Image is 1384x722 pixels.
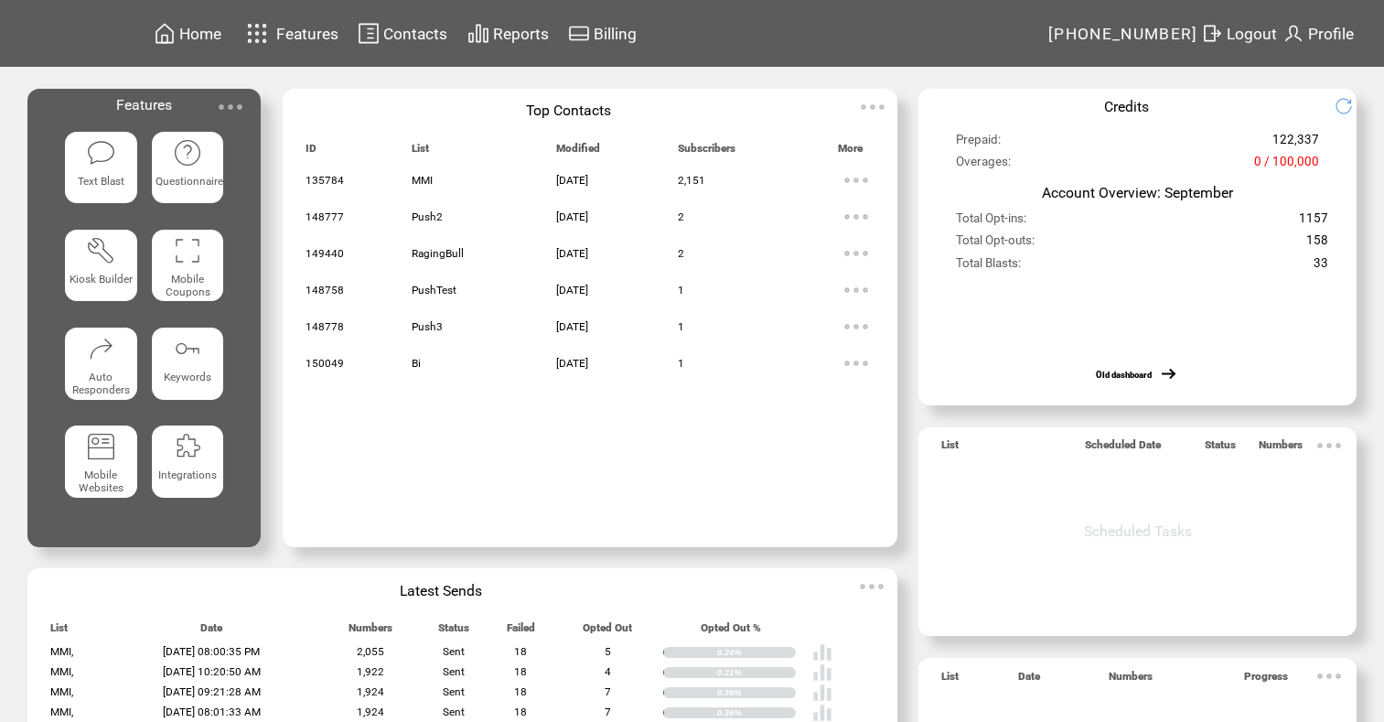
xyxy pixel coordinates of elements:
span: 148777 [306,210,344,223]
span: 1 [678,320,684,333]
span: ID [306,142,316,163]
img: ellypsis.svg [1311,658,1347,695]
span: 1,924 [357,706,384,718]
img: chart.svg [467,22,489,45]
img: features.svg [241,18,274,48]
span: Latest Sends [400,582,482,599]
span: Sent [443,645,465,658]
span: 33 [1314,256,1328,278]
span: 148758 [306,284,344,296]
span: Modified [556,142,600,163]
span: RagingBull [412,247,464,260]
span: [DATE] 10:20:50 AM [163,665,261,678]
img: ellypsis.svg [838,308,874,345]
span: Features [276,25,338,43]
span: Sent [443,685,465,698]
span: Numbers [1259,438,1303,459]
span: MMI, [50,706,73,718]
span: Prepaid: [956,133,1001,155]
span: 18 [514,645,527,658]
img: creidtcard.svg [568,22,590,45]
span: [DATE] 08:00:35 PM [163,645,260,658]
span: Features [116,96,172,113]
a: Mobile Coupons [152,230,224,313]
span: 18 [514,706,527,718]
a: Questionnaire [152,132,224,215]
span: [DATE] [556,247,588,260]
img: ellypsis.svg [838,199,874,235]
img: refresh.png [1335,97,1367,115]
img: ellypsis.svg [838,235,874,272]
span: Questionnaire [156,175,223,188]
span: Scheduled Tasks [1084,523,1192,540]
span: Push3 [412,320,443,333]
span: [DATE] [556,284,588,296]
span: 2 [678,210,684,223]
span: MMI, [50,685,73,698]
span: 149440 [306,247,344,260]
span: Progress [1244,670,1288,691]
span: 7 [605,706,611,718]
span: List [412,142,429,163]
span: Home [179,25,221,43]
img: profile.svg [1282,22,1304,45]
a: Home [151,19,224,48]
img: poll%20-%20white.svg [812,683,832,703]
span: 1,924 [357,685,384,698]
a: Kiosk Builder [65,230,137,313]
span: Keywords [164,371,211,383]
span: Scheduled Date [1085,438,1161,459]
a: Mobile Websites [65,426,137,509]
img: exit.svg [1201,22,1223,45]
img: home.svg [154,22,176,45]
span: Opted Out % [701,621,761,642]
a: Reports [465,19,552,48]
span: Account Overview: September [1042,184,1233,201]
span: Date [1018,670,1040,691]
span: List [941,438,959,459]
img: integrations.svg [173,432,202,461]
span: Credits [1104,98,1149,115]
a: Keywords [152,328,224,411]
span: 2,151 [678,174,705,187]
span: List [50,621,68,642]
img: contacts.svg [358,22,380,45]
a: Profile [1280,19,1357,48]
img: text-blast.svg [86,138,115,167]
img: keywords.svg [173,334,202,363]
span: Kiosk Builder [70,273,133,286]
span: Status [438,621,469,642]
img: questionnaire.svg [173,138,202,167]
span: 148778 [306,320,344,333]
img: tool%201.svg [86,236,115,265]
span: 4 [605,665,611,678]
img: ellypsis.svg [838,162,874,199]
span: Text Blast [78,175,124,188]
span: 2 [678,247,684,260]
span: Overages: [956,155,1011,177]
span: 1,922 [357,665,384,678]
span: Mobile Coupons [166,273,210,298]
img: ellypsis.svg [838,345,874,382]
span: Sent [443,665,465,678]
span: [DATE] [556,357,588,370]
span: Integrations [158,469,217,481]
span: Logout [1227,25,1277,43]
span: Contacts [383,25,447,43]
img: coupons.svg [173,236,202,265]
span: Status [1205,438,1236,459]
span: [DATE] [556,174,588,187]
div: 0.36% [717,687,796,698]
span: Push2 [412,210,443,223]
span: [DATE] 08:01:33 AM [163,706,261,718]
a: Contacts [355,19,450,48]
img: ellypsis.svg [853,568,890,605]
a: Billing [565,19,639,48]
span: MMI [412,174,433,187]
img: ellypsis.svg [838,272,874,308]
div: 0.36% [717,707,796,718]
img: mobile-websites.svg [86,432,115,461]
a: Logout [1198,19,1280,48]
span: MMI, [50,665,73,678]
span: Mobile Websites [79,469,123,494]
